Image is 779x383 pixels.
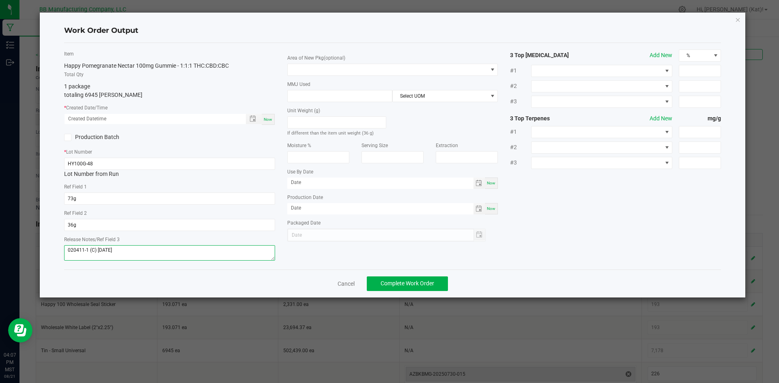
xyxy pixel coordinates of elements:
label: Item [64,50,74,58]
span: Select UOM [393,90,487,102]
span: #1 [510,128,531,136]
span: Toggle calendar [473,203,485,214]
span: #3 [510,158,531,167]
label: Production Batch [64,133,164,141]
h4: Work Order Output [64,26,721,36]
label: Extraction [436,142,458,149]
button: Complete Work Order [367,276,448,291]
span: Complete Work Order [381,280,434,287]
label: Unit Weight (g) [287,107,320,114]
span: NO DATA FOUND [531,157,672,169]
button: Add New [650,51,672,60]
label: Serving Size [362,142,388,149]
p: totaling 6945 [PERSON_NAME] [64,91,275,99]
input: Date [287,203,473,213]
span: NO DATA FOUND [531,141,672,154]
span: #2 [510,143,531,152]
label: Release Notes/Ref Field 3 [64,236,120,243]
label: Ref Field 1 [64,183,87,190]
span: #2 [510,82,531,90]
span: #3 [510,97,531,106]
span: NO DATA FOUND [531,126,672,138]
label: Ref Field 2 [64,210,87,217]
label: Packaged Date [287,219,321,227]
iframe: Resource center [8,318,32,342]
a: Cancel [338,280,355,288]
small: If different than the item unit weight (36 g) [287,131,374,136]
label: Created Date/Time [66,104,108,111]
label: Total Qty [64,71,84,78]
label: Production Date [287,194,323,201]
label: MMJ Used [287,81,310,88]
label: Moisture % [287,142,311,149]
span: % [679,50,710,61]
input: Date [287,178,473,188]
label: Lot Number [66,148,92,156]
strong: 3 Top Terpenes [510,114,594,123]
label: Use By Date [287,168,313,175]
label: Area of New Pkg [287,54,345,62]
span: (optional) [324,55,345,61]
strong: mg/g [679,114,721,123]
span: Toggle popup [246,114,262,124]
div: Lot Number from Run [64,158,275,178]
span: #1 [510,66,531,75]
input: Created Datetime [65,114,237,124]
span: Now [264,117,272,122]
button: Add New [650,114,672,123]
span: 1 package [64,83,90,90]
span: Toggle calendar [473,178,485,189]
span: Now [487,181,495,185]
div: Happy Pomegranate Nectar 100mg Gummie - 1:1:1 THC:CBD:CBC [64,62,275,70]
span: Now [487,206,495,211]
strong: 3 Top [MEDICAL_DATA] [510,51,594,60]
